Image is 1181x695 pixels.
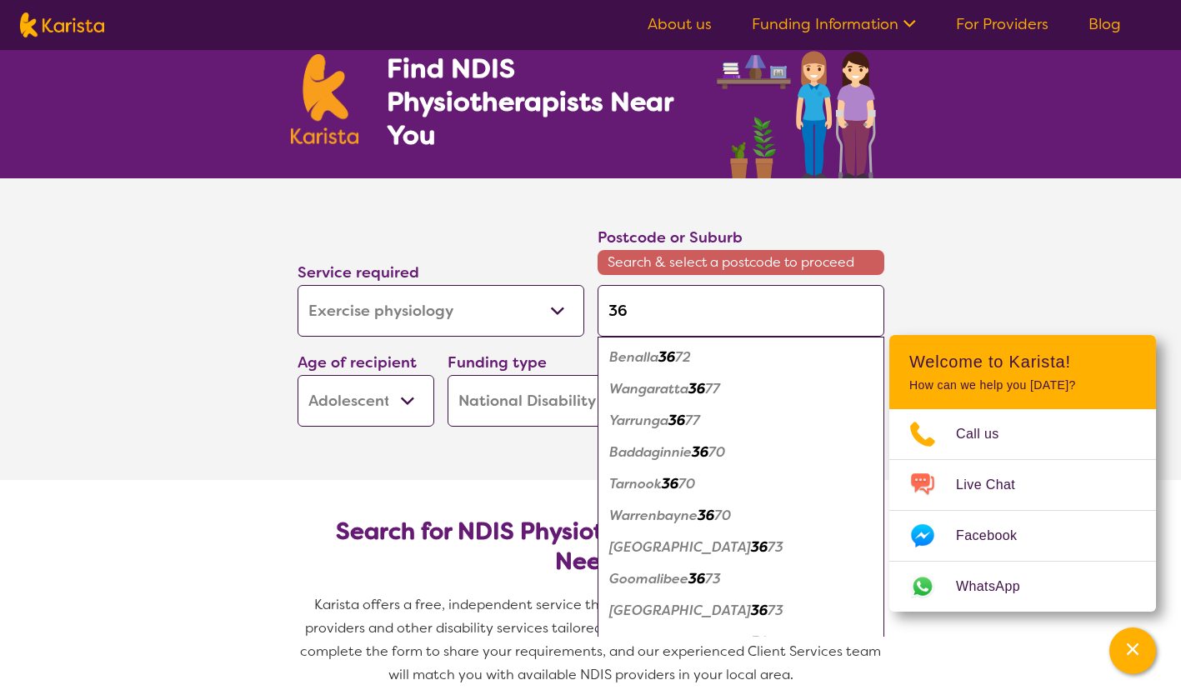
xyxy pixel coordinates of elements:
[606,468,876,500] div: Tarnook 3670
[692,443,708,461] em: 36
[598,285,884,337] input: Type
[298,262,419,282] label: Service required
[768,633,783,651] em: 73
[1109,627,1156,674] button: Channel Menu
[609,602,751,619] em: [GEOGRAPHIC_DATA]
[909,352,1136,372] h2: Welcome to Karista!
[751,538,768,556] em: 36
[598,250,884,275] span: Search & select a postcode to proceed
[609,412,668,429] em: Yarrunga
[606,532,876,563] div: Broken Creek 3673
[606,437,876,468] div: Baddaginnie 3670
[712,32,890,178] img: physiotherapy
[609,633,751,651] em: [GEOGRAPHIC_DATA]
[705,380,720,397] em: 77
[606,405,876,437] div: Yarrunga 3677
[752,14,916,34] a: Funding Information
[609,443,692,461] em: Baddaginnie
[956,422,1019,447] span: Call us
[609,380,688,397] em: Wangaratta
[956,472,1035,497] span: Live Chat
[291,54,359,144] img: Karista logo
[714,507,731,524] em: 70
[387,52,695,152] h1: Find NDIS Physiotherapists Near You
[606,342,876,373] div: Benalla 3672
[1088,14,1121,34] a: Blog
[448,352,547,372] label: Funding type
[768,538,783,556] em: 73
[609,570,688,587] em: Goomalibee
[909,378,1136,392] p: How can we help you [DATE]?
[609,507,698,524] em: Warrenbayne
[298,352,417,372] label: Age of recipient
[606,563,876,595] div: Goomalibee 3673
[311,517,871,577] h2: Search for NDIS Physiotherapy by Location & Needs
[698,507,714,524] em: 36
[685,412,700,429] em: 77
[598,227,743,247] label: Postcode or Suburb
[956,523,1037,548] span: Facebook
[609,538,751,556] em: [GEOGRAPHIC_DATA]
[889,409,1156,612] ul: Choose channel
[889,335,1156,612] div: Channel Menu
[609,475,662,492] em: Tarnook
[609,348,658,366] em: Benalla
[658,348,675,366] em: 36
[889,562,1156,612] a: Web link opens in a new tab.
[606,373,876,405] div: Wangaratta 3677
[688,380,705,397] em: 36
[606,627,876,658] div: Lima East 3673
[675,348,691,366] em: 72
[708,443,725,461] em: 70
[668,412,685,429] em: 36
[606,595,876,627] div: Lima 3673
[751,633,768,651] em: 36
[956,14,1048,34] a: For Providers
[751,602,768,619] em: 36
[688,570,705,587] em: 36
[662,475,678,492] em: 36
[678,475,695,492] em: 70
[606,500,876,532] div: Warrenbayne 3670
[956,574,1040,599] span: WhatsApp
[648,14,712,34] a: About us
[705,570,721,587] em: 73
[768,602,783,619] em: 73
[20,12,104,37] img: Karista logo
[291,593,891,687] p: Karista offers a free, independent service that connects you with NDIS physiotherapy providers an...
